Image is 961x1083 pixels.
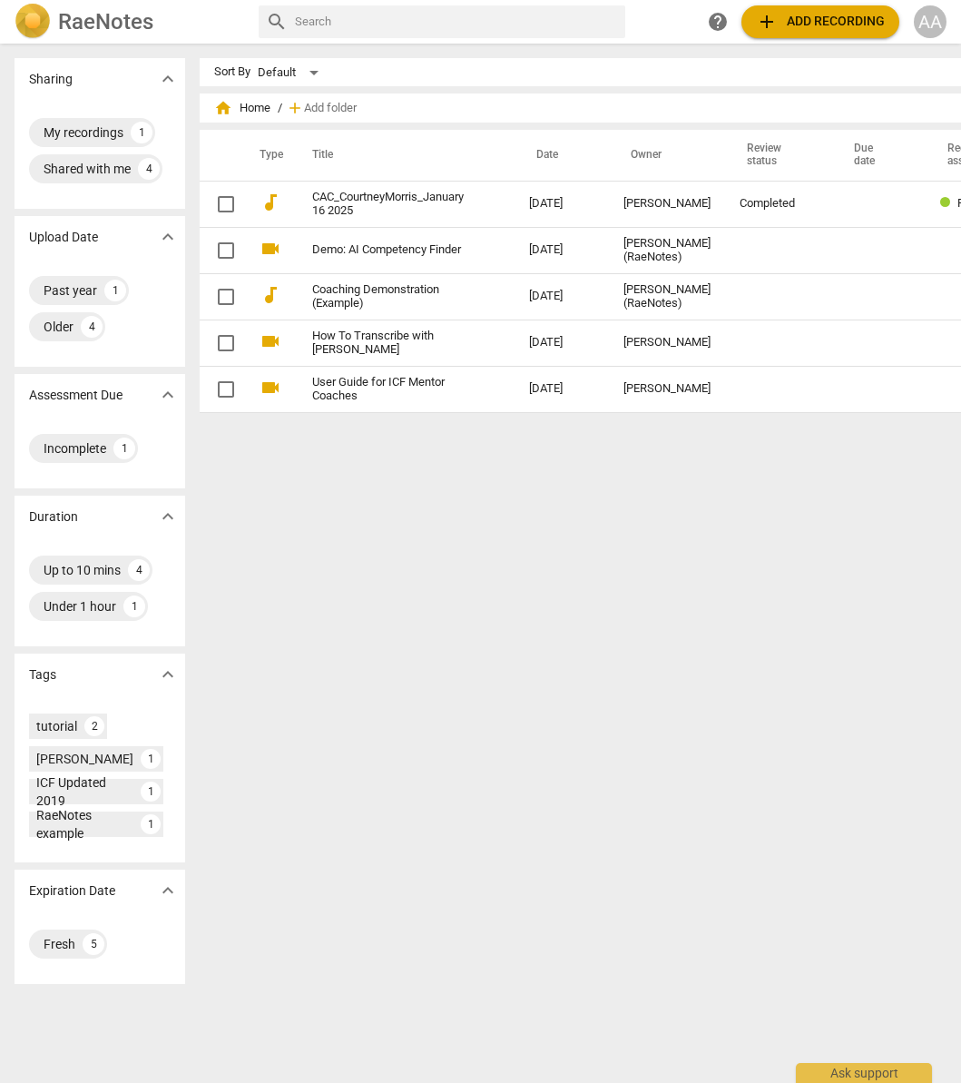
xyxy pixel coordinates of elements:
div: Up to 10 mins [44,561,121,579]
div: Past year [44,281,97,300]
div: 1 [104,280,126,301]
th: Due date [832,130,926,181]
td: [DATE] [515,181,609,227]
a: User Guide for ICF Mentor Coaches [312,376,464,403]
a: How To Transcribe with [PERSON_NAME] [312,330,464,357]
span: expand_more [157,880,179,901]
p: Expiration Date [29,881,115,901]
td: [DATE] [515,227,609,273]
div: tutorial [36,717,77,735]
p: Tags [29,665,56,684]
div: 1 [141,782,161,802]
th: Type [245,130,290,181]
div: Under 1 hour [44,597,116,615]
button: AA [914,5,946,38]
span: videocam [260,330,281,352]
span: audiotrack [260,192,281,213]
th: Date [515,130,609,181]
div: 1 [141,749,161,769]
button: Show more [154,65,181,93]
div: [PERSON_NAME] (RaeNotes) [623,283,711,310]
a: Help [701,5,734,38]
span: expand_more [157,68,179,90]
button: Show more [154,223,181,251]
div: Incomplete [44,439,106,458]
div: 1 [131,122,152,143]
div: Shared with me [44,160,131,178]
a: CAC_CourtneyMorris_January 16 2025 [312,191,464,218]
span: Add recording [756,11,885,33]
p: Duration [29,507,78,527]
span: help [707,11,729,33]
td: [DATE] [515,273,609,320]
div: Ask support [796,1063,932,1083]
div: [PERSON_NAME] [623,382,711,396]
span: videocam [260,238,281,260]
div: Older [44,318,74,336]
div: [PERSON_NAME] [623,336,711,350]
div: 5 [83,933,104,955]
div: Completed [740,197,818,211]
a: LogoRaeNotes [15,4,244,40]
span: add [286,99,304,117]
th: Title [290,130,515,181]
div: 1 [113,438,135,459]
span: Review status: completed [940,196,957,210]
div: Default [258,58,325,87]
div: ICF Updated 2019 [36,773,133,810]
a: Coaching Demonstration (Example) [312,283,464,310]
div: 4 [81,316,103,338]
div: RaeNotes example [36,806,133,842]
span: expand_more [157,384,179,406]
div: My recordings [44,123,123,142]
div: 4 [128,559,150,581]
div: 2 [84,716,104,736]
div: 4 [138,158,160,180]
span: expand_more [157,664,179,685]
img: Logo [15,4,51,40]
p: Upload Date [29,228,98,247]
span: audiotrack [260,284,281,306]
span: expand_more [157,506,179,527]
span: videocam [260,377,281,399]
span: / [278,102,282,115]
th: Review status [725,130,832,181]
button: Upload [741,5,899,38]
h2: RaeNotes [58,9,153,34]
button: Show more [154,661,181,688]
div: Fresh [44,935,75,953]
div: Sort By [214,65,250,79]
button: Show more [154,503,181,530]
input: Search [295,7,618,36]
div: [PERSON_NAME] [623,197,711,211]
div: 1 [123,596,145,617]
span: add [756,11,778,33]
span: Add folder [304,102,357,115]
td: [DATE] [515,320,609,366]
span: Home [214,99,270,117]
span: home [214,99,232,117]
button: Show more [154,381,181,409]
div: [PERSON_NAME] (RaeNotes) [623,237,711,264]
div: [PERSON_NAME] [36,750,133,768]
div: 1 [141,814,161,834]
p: Sharing [29,70,73,89]
td: [DATE] [515,366,609,412]
span: search [266,11,288,33]
a: Demo: AI Competency Finder [312,243,464,257]
p: Assessment Due [29,386,123,405]
th: Owner [609,130,725,181]
button: Show more [154,877,181,904]
span: expand_more [157,226,179,248]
